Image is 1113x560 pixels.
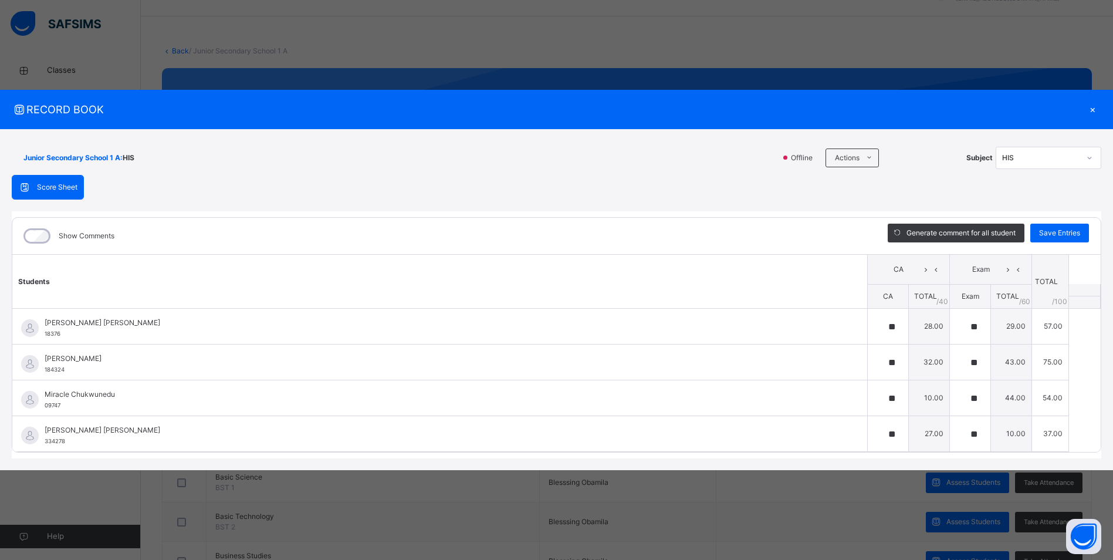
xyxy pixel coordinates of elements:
span: Students [18,277,50,286]
span: Exam [962,292,979,301]
span: HIS [123,153,134,163]
img: default.svg [21,391,39,409]
span: RECORD BOOK [12,102,1084,117]
span: Save Entries [1039,228,1080,238]
td: 28.00 [909,309,950,345]
span: 334278 [45,438,65,444]
span: [PERSON_NAME] [45,353,841,364]
td: 10.00 [909,380,950,416]
div: HIS [1002,153,1080,163]
span: Subject [966,153,993,163]
td: 43.00 [991,345,1032,380]
span: 09747 [45,402,60,409]
td: 10.00 [991,416,1032,452]
span: CA [877,264,921,275]
span: Exam [959,264,1003,275]
span: TOTAL [914,292,937,301]
span: CA [883,292,893,301]
label: Show Comments [59,231,114,241]
span: 18376 [45,330,60,337]
th: TOTAL [1032,254,1069,309]
span: [PERSON_NAME] [PERSON_NAME] [45,318,841,328]
span: 184324 [45,366,65,373]
img: default.svg [21,427,39,444]
td: 54.00 [1032,380,1069,416]
span: / 40 [936,296,948,307]
div: × [1084,102,1101,117]
span: / 60 [1019,296,1030,307]
td: 32.00 [909,345,950,380]
span: Offline [790,153,820,163]
img: default.svg [21,319,39,337]
span: [PERSON_NAME] [PERSON_NAME] [45,425,841,436]
td: 75.00 [1032,345,1069,380]
span: Generate comment for all student [906,228,1016,238]
td: 37.00 [1032,416,1069,452]
td: 27.00 [909,416,950,452]
span: Junior Secondary School 1 A : [23,153,123,163]
td: 57.00 [1032,309,1069,345]
button: Open asap [1066,519,1101,554]
span: Score Sheet [37,182,77,193]
span: /100 [1052,296,1067,307]
td: 44.00 [991,380,1032,416]
span: Miracle Chukwunedu [45,389,841,400]
span: TOTAL [996,292,1019,301]
span: Actions [835,153,860,163]
img: default.svg [21,355,39,373]
td: 29.00 [991,309,1032,345]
